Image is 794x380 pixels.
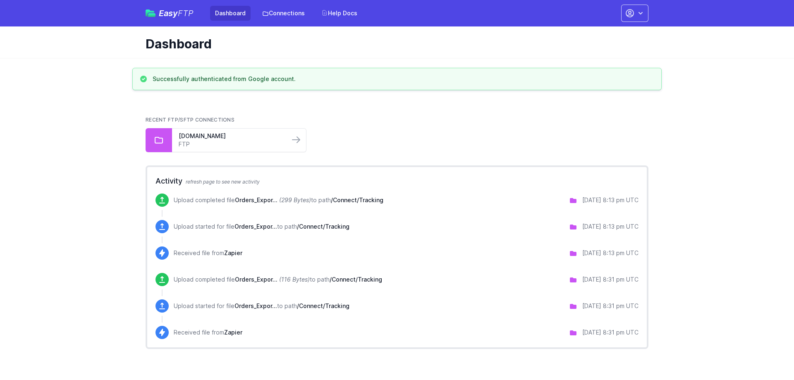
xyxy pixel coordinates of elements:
[146,10,155,17] img: easyftp_logo.png
[582,249,639,257] div: [DATE] 8:13 pm UTC
[279,276,310,283] i: (116 Bytes)
[582,302,639,310] div: [DATE] 8:31 pm UTC
[146,9,194,17] a: EasyFTP
[174,328,242,337] p: Received file from
[174,302,349,310] p: Upload started for file to path
[297,302,349,309] span: /Connect/Tracking
[582,328,639,337] div: [DATE] 8:31 pm UTC
[582,222,639,231] div: [DATE] 8:13 pm UTC
[159,9,194,17] span: Easy
[234,302,277,309] span: Orders_Export_346903.csv
[234,223,277,230] span: Orders_Export_348177.csv
[235,276,277,283] span: Orders_Export_346903.csv
[297,223,349,230] span: /Connect/Tracking
[210,6,251,21] a: Dashboard
[179,140,283,148] a: FTP
[257,6,310,21] a: Connections
[582,196,639,204] div: [DATE] 8:13 pm UTC
[331,196,383,203] span: /Connect/Tracking
[174,222,349,231] p: Upload started for file to path
[279,196,311,203] i: (299 Bytes)
[146,117,648,123] h2: Recent FTP/SFTP Connections
[155,175,639,187] h2: Activity
[146,36,642,51] h1: Dashboard
[582,275,639,284] div: [DATE] 8:31 pm UTC
[224,329,242,336] span: Zapier
[224,249,242,256] span: Zapier
[153,75,296,83] h3: Successfully authenticated from Google account.
[186,179,260,185] span: refresh page to see new activity
[330,276,382,283] span: /Connect/Tracking
[174,249,242,257] p: Received file from
[174,196,383,204] p: Upload completed file to path
[174,275,382,284] p: Upload completed file to path
[179,132,283,140] a: [DOMAIN_NAME]
[235,196,277,203] span: Orders_Export_348177.csv
[316,6,362,21] a: Help Docs
[178,8,194,18] span: FTP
